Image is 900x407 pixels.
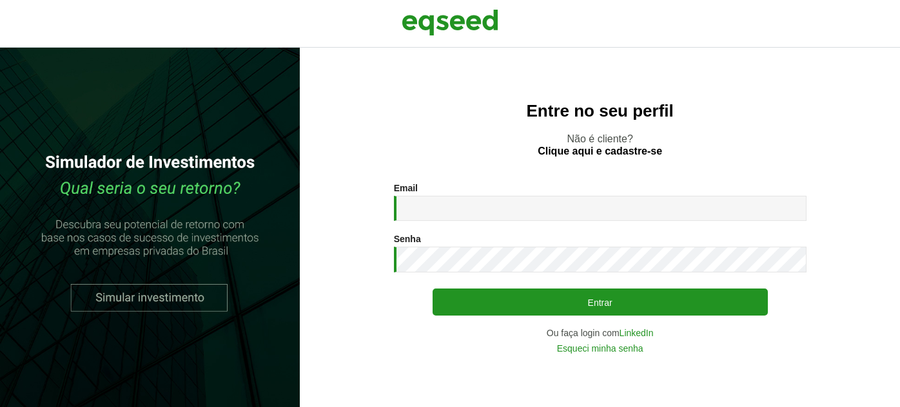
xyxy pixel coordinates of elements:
[620,328,654,337] a: LinkedIn
[433,289,768,316] button: Entrar
[326,102,874,120] h2: Entre no seu perfil
[394,234,421,243] label: Senha
[538,146,662,156] a: Clique aqui e cadastre-se
[557,344,643,353] a: Esqueci minha senha
[402,6,498,39] img: EqSeed Logo
[326,133,874,157] p: Não é cliente?
[394,184,418,193] label: Email
[394,328,807,337] div: Ou faça login com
